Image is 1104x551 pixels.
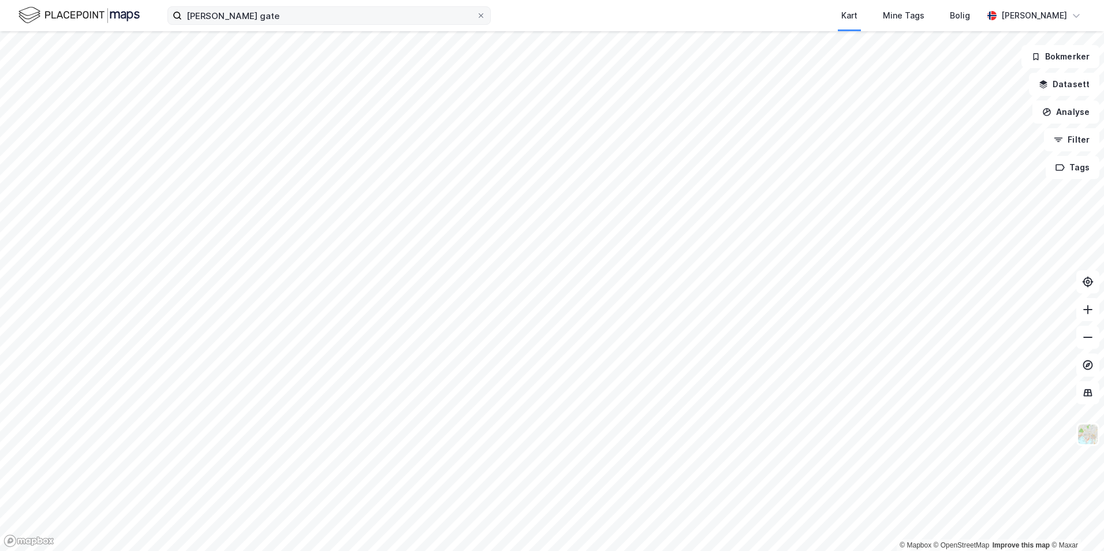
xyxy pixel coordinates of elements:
a: OpenStreetMap [934,541,990,549]
a: Improve this map [993,541,1050,549]
iframe: Chat Widget [1046,496,1104,551]
div: Kontrollprogram for chat [1046,496,1104,551]
img: logo.f888ab2527a4732fd821a326f86c7f29.svg [18,5,140,25]
div: [PERSON_NAME] [1001,9,1067,23]
button: Datasett [1029,73,1099,96]
a: Mapbox homepage [3,534,54,548]
button: Tags [1046,156,1099,179]
button: Analyse [1032,100,1099,124]
div: Kart [841,9,857,23]
input: Søk på adresse, matrikkel, gårdeiere, leietakere eller personer [182,7,476,24]
img: Z [1077,423,1099,445]
button: Bokmerker [1021,45,1099,68]
button: Filter [1044,128,1099,151]
div: Bolig [950,9,970,23]
div: Mine Tags [883,9,924,23]
a: Mapbox [900,541,931,549]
